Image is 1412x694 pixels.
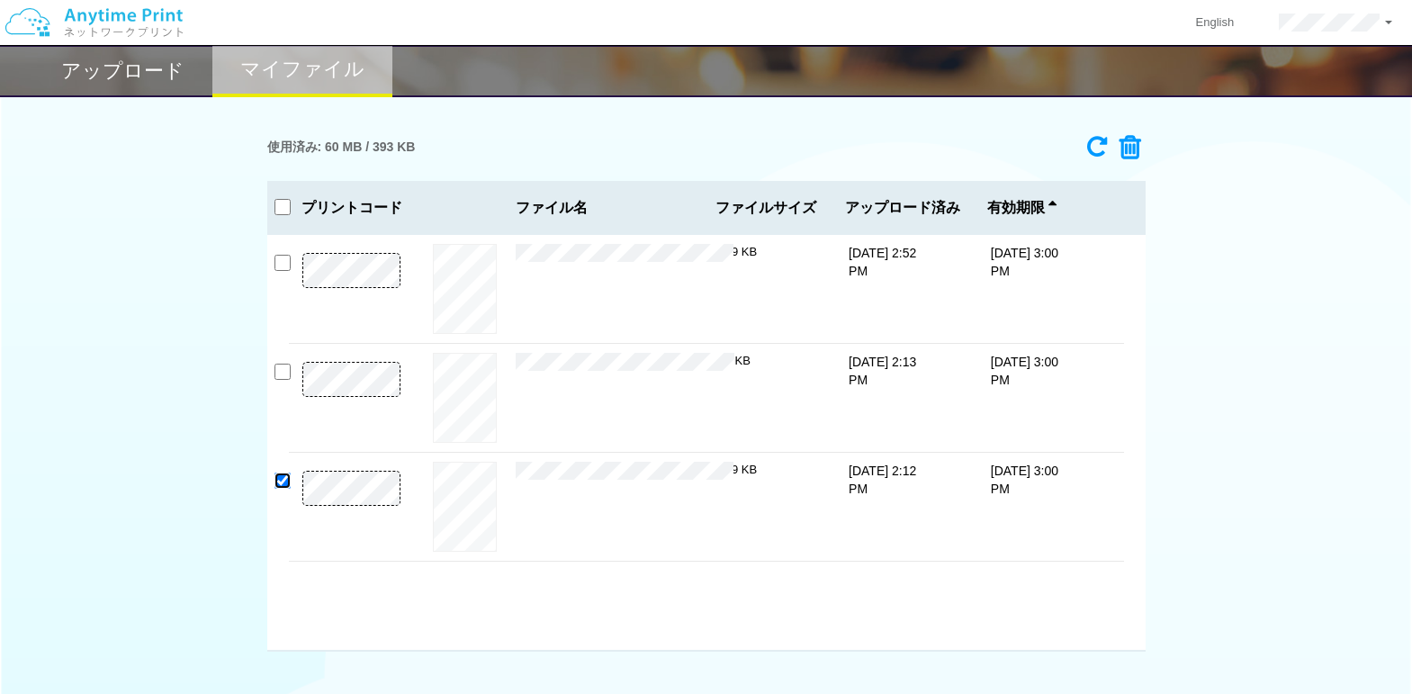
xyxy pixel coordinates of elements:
span: 有効期限 [987,200,1057,216]
h3: プリントコード [289,200,415,216]
h3: 使用済み: 60 MB / 393 KB [267,140,416,154]
p: [DATE] 2:52 PM [849,244,917,280]
span: アップロード済み [845,200,960,216]
p: [DATE] 2:12 PM [849,462,917,498]
span: ファイル名 [516,200,708,216]
span: ファイルサイズ [715,200,818,216]
h2: アップロード [61,60,184,82]
p: [DATE] 3:00 PM [991,244,1059,280]
span: 75 KB [719,354,751,367]
p: [DATE] 3:00 PM [991,462,1059,498]
h2: マイファイル [240,59,364,80]
span: 159 KB [719,463,758,476]
p: [DATE] 2:13 PM [849,353,917,389]
p: [DATE] 3:00 PM [991,353,1059,389]
span: 159 KB [719,245,758,258]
